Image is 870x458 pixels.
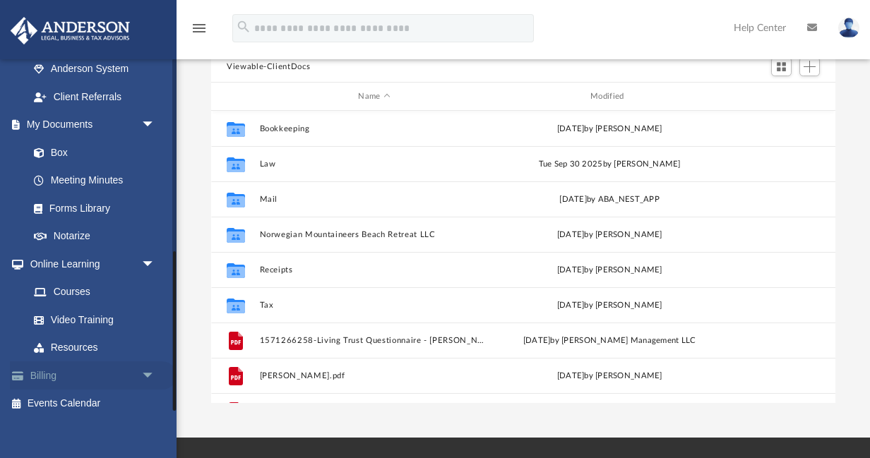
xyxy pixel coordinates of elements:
[20,306,162,334] a: Video Training
[191,20,208,37] i: menu
[260,265,489,275] button: Receipts
[259,90,489,103] div: Name
[20,222,169,251] a: Notarize
[141,361,169,390] span: arrow_drop_down
[20,83,169,111] a: Client Referrals
[20,194,162,222] a: Forms Library
[20,55,169,83] a: Anderson System
[495,370,725,382] div: [DATE] by [PERSON_NAME]
[260,124,489,133] button: Bookkeeping
[10,361,177,390] a: Billingarrow_drop_down
[838,18,859,38] img: User Pic
[211,111,835,404] div: grid
[730,90,829,103] div: id
[771,57,792,77] button: Switch to Grid View
[10,390,177,418] a: Events Calendar
[495,229,725,241] div: [DATE] by [PERSON_NAME]
[495,123,725,135] div: [DATE] by [PERSON_NAME]
[20,138,162,167] a: Box
[20,167,169,195] a: Meeting Minutes
[260,371,489,380] button: [PERSON_NAME].pdf
[495,335,725,347] div: [DATE] by [PERSON_NAME] Management LLC
[218,90,253,103] div: id
[20,278,169,306] a: Courses
[260,230,489,239] button: Norwegian Mountaineers Beach Retreat LLC
[10,250,169,278] a: Online Learningarrow_drop_down
[494,90,724,103] div: Modified
[236,19,251,35] i: search
[227,61,310,73] button: Viewable-ClientDocs
[260,336,489,345] button: 1571266258-Living Trust Questionnaire - [PERSON_NAME].pdf
[260,195,489,204] button: Mail
[10,111,169,139] a: My Documentsarrow_drop_down
[141,250,169,279] span: arrow_drop_down
[495,158,725,171] div: Tue Sep 30 2025 by [PERSON_NAME]
[20,334,169,362] a: Resources
[799,57,821,77] button: Add
[260,159,489,169] button: Law
[495,193,725,206] div: [DATE] by ABA_NEST_APP
[141,111,169,140] span: arrow_drop_down
[495,264,725,277] div: [DATE] by [PERSON_NAME]
[495,299,725,312] div: [DATE] by [PERSON_NAME]
[191,27,208,37] a: menu
[260,301,489,310] button: Tax
[6,17,134,44] img: Anderson Advisors Platinum Portal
